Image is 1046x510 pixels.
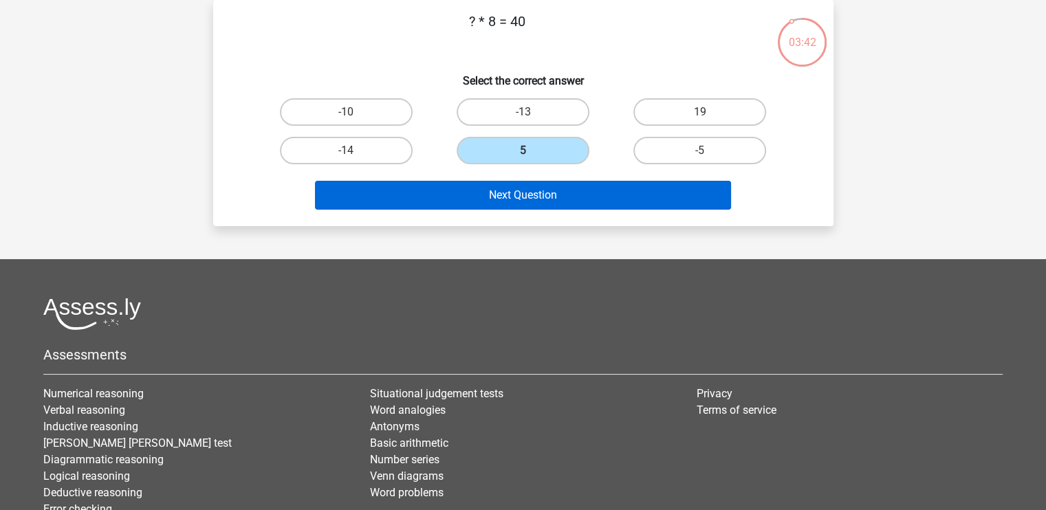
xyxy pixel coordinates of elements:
a: Basic arithmetic [370,436,448,450]
label: 5 [457,137,589,164]
label: -13 [457,98,589,126]
h6: Select the correct answer [235,63,811,87]
a: [PERSON_NAME] [PERSON_NAME] test [43,436,232,450]
a: Logical reasoning [43,469,130,483]
a: Venn diagrams [370,469,444,483]
h5: Assessments [43,346,1003,363]
div: 03:42 [776,16,828,51]
label: 19 [633,98,766,126]
a: Word analogies [370,403,446,417]
a: Numerical reasoning [43,387,144,400]
a: Number series [370,453,439,466]
p: ? * 8 = 40 [235,11,760,52]
a: Verbal reasoning [43,403,125,417]
a: Word problems [370,486,444,499]
button: Next Question [315,181,731,210]
a: Diagrammatic reasoning [43,453,164,466]
label: -14 [280,137,413,164]
a: Inductive reasoning [43,420,138,433]
a: Antonyms [370,420,420,433]
a: Privacy [697,387,732,400]
a: Situational judgement tests [370,387,503,400]
a: Terms of service [697,403,776,417]
img: Assessly logo [43,298,141,330]
a: Deductive reasoning [43,486,142,499]
label: -5 [633,137,766,164]
label: -10 [280,98,413,126]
